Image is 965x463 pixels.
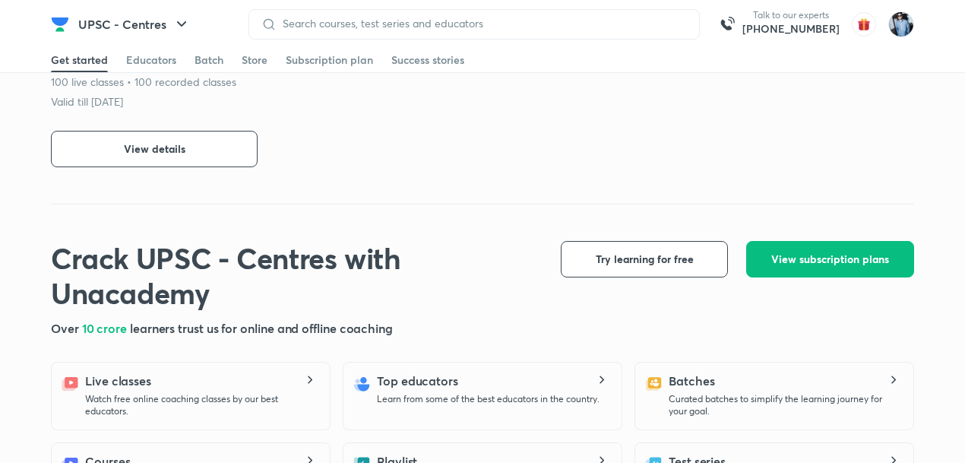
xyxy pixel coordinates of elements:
h5: Batches [669,372,714,390]
div: Subscription plan [286,52,373,68]
button: View subscription plans [746,241,914,277]
img: Company Logo [51,15,69,33]
a: Get started [51,48,108,72]
div: Educators [126,52,176,68]
h5: Top educators [377,372,458,390]
div: Store [242,52,267,68]
span: Over [51,320,82,336]
span: 10 crore [82,320,130,336]
h5: Live classes [85,372,151,390]
a: Success stories [391,48,464,72]
img: Shipu [888,11,914,37]
div: Get started [51,52,108,68]
p: Curated batches to simplify the learning journey for your goal. [669,393,901,417]
a: [PHONE_NUMBER] [742,21,840,36]
span: View subscription plans [771,252,889,267]
img: call-us [712,9,742,40]
img: avatar [852,12,876,36]
div: Success stories [391,52,464,68]
p: Watch free online coaching classes by our best educators. [85,393,318,417]
a: Subscription plan [286,48,373,72]
h1: Crack UPSC - Centres with Unacademy [51,241,536,310]
p: Talk to our experts [742,9,840,21]
p: Learn from some of the best educators in the country. [377,393,600,405]
div: Batch [195,52,223,68]
p: Valid till [DATE] [51,94,123,109]
span: View details [124,141,185,157]
button: View details [51,131,258,167]
a: Batch [195,48,223,72]
span: learners trust us for online and offline coaching [130,320,393,336]
input: Search courses, test series and educators [277,17,687,30]
a: Educators [126,48,176,72]
button: Try learning for free [561,241,728,277]
span: Try learning for free [596,252,694,267]
a: Store [242,48,267,72]
p: 100 live classes • 100 recorded classes [51,75,237,90]
button: UPSC - Centres [69,9,200,40]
